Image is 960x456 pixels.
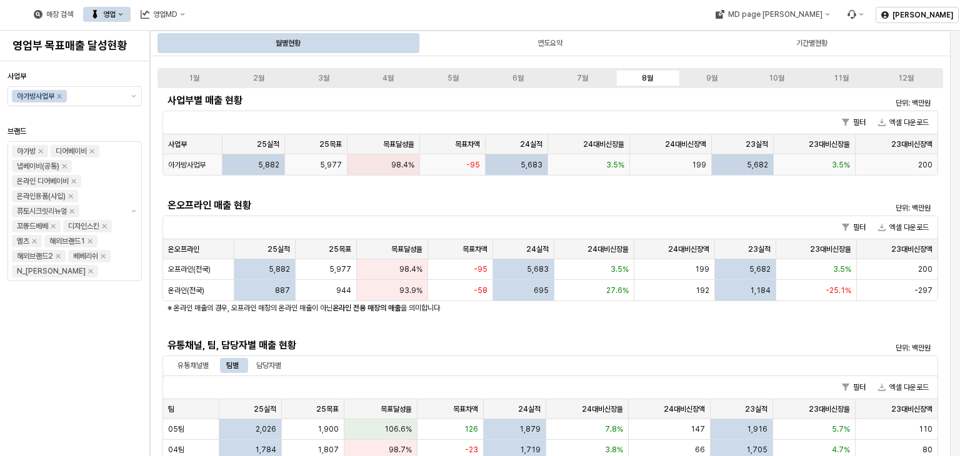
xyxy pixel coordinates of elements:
[748,244,771,254] span: 23실적
[695,445,705,455] span: 66
[276,36,301,51] div: 월별현황
[519,424,541,434] span: 1,879
[520,139,542,149] span: 24실적
[750,285,771,295] span: 1,184
[512,74,524,82] div: 6월
[167,302,804,314] p: ※ 온라인 매출의 경우, 오프라인 매장의 온라인 매출이 아닌 을 의미합니다
[682,33,942,53] div: 기간별현황
[317,445,339,455] span: 1,807
[680,72,745,84] label: 9월
[695,264,709,274] span: 199
[7,127,26,136] span: 브랜드
[391,244,422,254] span: 목표달성율
[17,250,53,262] div: 해외브랜드2
[319,139,342,149] span: 25목표
[918,160,932,170] span: 200
[833,264,851,274] span: 3.5%
[168,404,174,414] span: 팀
[46,10,73,19] div: 매장 검색
[537,36,562,51] div: 연도요약
[745,404,767,414] span: 23실적
[747,424,767,434] span: 1,916
[49,235,85,247] div: 해외브랜드1
[746,139,768,149] span: 23실적
[150,31,960,456] main: App Frame
[101,254,106,259] div: Remove 베베리쉬
[527,264,549,274] span: 5,683
[69,209,74,214] div: Remove 퓨토시크릿리뉴얼
[102,224,107,229] div: Remove 디자인스킨
[177,358,209,373] div: 유통채널별
[898,74,914,82] div: 12월
[891,404,932,414] span: 23대비신장액
[837,220,871,235] button: 필터
[873,380,934,395] button: 엑셀 다운로드
[189,74,199,82] div: 1월
[665,139,706,149] span: 24대비신장액
[918,264,932,274] span: 200
[664,404,705,414] span: 24대비신장액
[550,72,615,84] label: 7월
[891,139,932,149] span: 23대비신장액
[421,33,680,53] div: 연도요약
[89,149,94,154] div: Remove 디어베이비
[83,7,131,22] button: 영업
[269,264,290,274] span: 5,882
[255,445,276,455] span: 1,784
[692,160,706,170] span: 199
[219,358,246,373] div: 팀별
[914,285,932,295] span: -297
[399,264,422,274] span: 98.4%
[752,97,931,109] p: 단위: 백만원
[769,74,784,82] div: 10월
[316,404,339,414] span: 25목표
[706,74,717,82] div: 9월
[56,254,61,259] div: Remove 해외브랜드2
[168,285,204,295] span: 온라인(전국)
[391,160,414,170] span: 98.4%
[336,285,351,295] span: 944
[752,342,931,354] p: 단위: 백만원
[71,179,76,184] div: Remove 온라인 디어베이비
[17,160,59,172] div: 냅베이비(공통)
[526,244,549,254] span: 24실적
[486,72,551,84] label: 6월
[168,244,199,254] span: 온오프라인
[752,202,931,214] p: 단위: 백만원
[126,142,141,280] button: 제안 사항 표시
[606,285,629,295] span: 27.6%
[707,7,837,22] button: MD page [PERSON_NAME]
[17,190,66,202] div: 온라인용품(사입)
[12,39,137,52] h4: 영업부 목표매출 달성현황
[17,175,69,187] div: 온라인 디어베이비
[577,74,588,82] div: 7월
[73,250,98,262] div: 베베리쉬
[922,445,932,455] span: 80
[891,244,932,254] span: 23대비신장액
[254,404,276,414] span: 25실적
[167,199,739,212] h5: 온오프라인 매출 현황
[329,264,351,274] span: 5,977
[834,74,849,82] div: 11월
[257,139,279,149] span: 25실적
[876,7,959,23] button: [PERSON_NAME]
[291,72,356,84] label: 3월
[462,244,487,254] span: 목표차액
[17,220,48,232] div: 꼬똥드베베
[747,160,768,170] span: 5,682
[587,244,629,254] span: 24대비신장율
[744,72,809,84] label: 10월
[26,7,81,22] div: 매장 검색
[919,424,932,434] span: 110
[466,160,480,170] span: -95
[832,160,850,170] span: 3.5%
[727,10,822,19] div: MD page [PERSON_NAME]
[168,264,211,274] span: 오프라인(전국)
[615,72,680,84] label: 8월
[837,380,871,395] button: 필터
[892,10,953,20] p: [PERSON_NAME]
[707,7,837,22] div: MD page 이동
[7,72,26,81] span: 사업부
[56,145,87,157] div: 디어베이비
